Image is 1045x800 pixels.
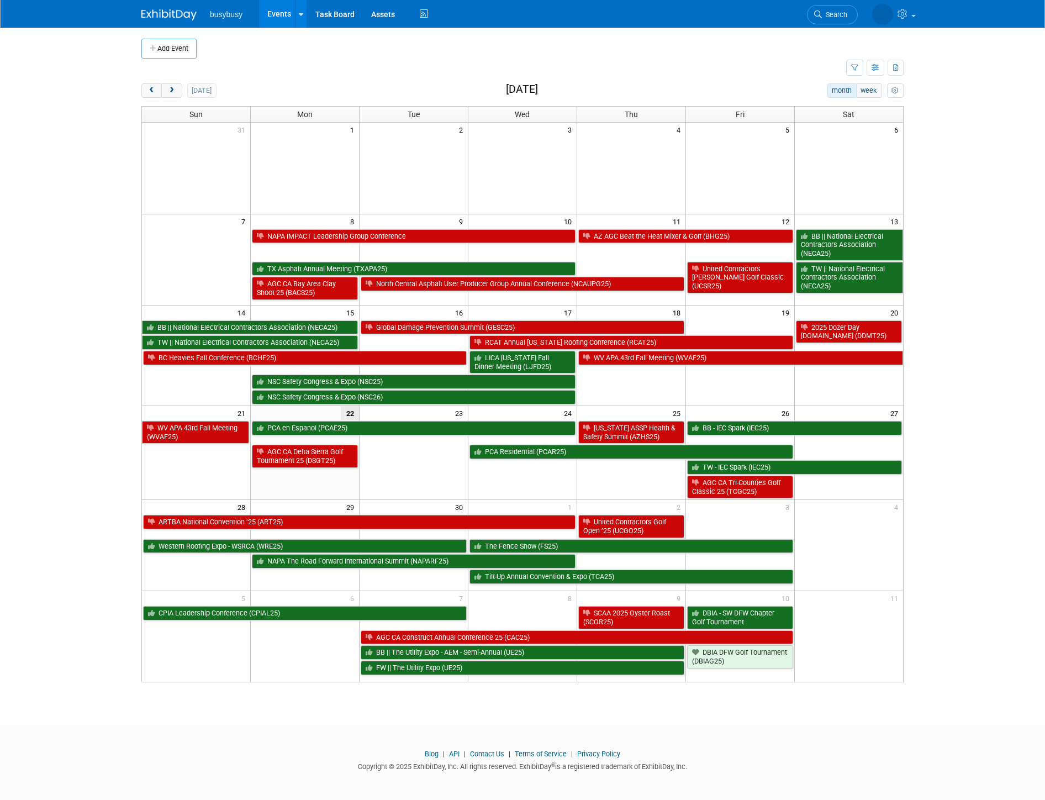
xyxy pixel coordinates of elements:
[440,750,447,758] span: |
[470,750,504,758] a: Contact Us
[736,110,745,119] span: Fri
[687,645,793,668] a: DBIA DFW Golf Tournament (DBIAG25)
[143,606,467,620] a: CPIA Leadership Conference (CPIAL25)
[780,591,794,605] span: 10
[889,306,903,319] span: 20
[349,591,359,605] span: 6
[568,750,576,758] span: |
[563,306,577,319] span: 17
[889,406,903,420] span: 27
[454,406,468,420] span: 23
[361,645,684,660] a: BB || The Utility Expo - AEM - Semi-Annual (UE25)
[551,762,555,768] sup: ®
[210,10,242,19] span: busybusy
[675,591,685,605] span: 9
[578,351,903,365] a: WV APA 43rd Fall Meeting (WVAF25)
[143,351,467,365] a: BC Heavies Fall Conference (BCHF25)
[578,229,793,244] a: AZ AGC Beat the Heat Mixer & Golf (BHG25)
[142,335,358,350] a: TW || National Electrical Contractors Association (NECA25)
[796,320,902,343] a: 2025 Dozer Day [DOMAIN_NAME] (DDMT25)
[578,421,684,444] a: [US_STATE] ASSP Health & Safety Summit (AZHS25)
[780,406,794,420] span: 26
[784,123,794,136] span: 5
[361,277,684,291] a: North Central Asphalt User Producer Group Annual Conference (NCAUPG25)
[458,214,468,228] span: 9
[780,306,794,319] span: 19
[687,476,793,498] a: AGC CA Tri-Counties Golf Classic 25 (TCGC25)
[142,421,249,444] a: WV APA 43rd Fall Meeting (WVAF25)
[341,406,359,420] span: 22
[361,661,684,675] a: FW || The Utility Expo (UE25)
[506,83,538,96] h2: [DATE]
[515,750,567,758] a: Terms of Service
[469,570,793,584] a: Tilt-Up Annual Convention & Expo (TCA25)
[784,500,794,514] span: 3
[141,39,197,59] button: Add Event
[515,110,530,119] span: Wed
[141,9,197,20] img: ExhibitDay
[469,539,793,554] a: The Fence Show (FS25)
[236,306,250,319] span: 14
[577,750,620,758] a: Privacy Policy
[240,591,250,605] span: 5
[675,123,685,136] span: 4
[687,460,902,475] a: TW - IEC Spark (IEC25)
[252,229,576,244] a: NAPA IMPACT Leadership Group Conference
[425,750,439,758] a: Blog
[893,500,903,514] span: 4
[567,500,577,514] span: 1
[672,306,685,319] span: 18
[361,630,793,645] a: AGC CA Construct Annual Conference 25 (CAC25)
[458,591,468,605] span: 7
[687,421,902,435] a: BB - IEC Spark (IEC25)
[672,406,685,420] span: 25
[240,214,250,228] span: 7
[675,500,685,514] span: 2
[236,500,250,514] span: 28
[856,83,882,98] button: week
[236,123,250,136] span: 31
[796,262,903,293] a: TW || National Electrical Contractors Association (NECA25)
[349,123,359,136] span: 1
[408,110,420,119] span: Tue
[567,591,577,605] span: 8
[807,5,858,24] a: Search
[345,306,359,319] span: 15
[872,4,893,25] img: Braden Gillespie
[349,214,359,228] span: 8
[578,606,684,629] a: SCAA 2025 Oyster Roast (SCOR25)
[458,123,468,136] span: 2
[469,445,793,459] a: PCA Residential (PCAR25)
[567,123,577,136] span: 3
[672,214,685,228] span: 11
[469,335,793,350] a: RCAT Annual [US_STATE] Roofing Conference (RCAT25)
[252,554,576,569] a: NAPA The Road Forward International Summit (NAPARF25)
[141,83,162,98] button: prev
[297,110,313,119] span: Mon
[236,406,250,420] span: 21
[143,515,576,529] a: ARTBA National Convention ’25 (ART25)
[625,110,638,119] span: Thu
[822,10,847,19] span: Search
[796,229,903,261] a: BB || National Electrical Contractors Association (NECA25)
[887,83,904,98] button: myCustomButton
[891,87,899,94] i: Personalize Calendar
[889,591,903,605] span: 11
[252,390,576,404] a: NSC Safety Congress & Expo (NSC26)
[143,539,467,554] a: Western Roofing Expo - WSRCA (WRE25)
[578,515,684,538] a: United Contractors Golf Open ’25 (UCGO25)
[687,606,793,629] a: DBIA - SW DFW Chapter Golf Tournament
[780,214,794,228] span: 12
[187,83,217,98] button: [DATE]
[252,445,358,467] a: AGC CA Delta Sierra Golf Tournament 25 (DSGT25)
[843,110,854,119] span: Sat
[161,83,182,98] button: next
[252,421,576,435] a: PCA en Espanol (PCAE25)
[252,262,576,276] a: TX Asphalt Annual Meeting (TXAPA25)
[252,277,358,299] a: AGC CA Bay Area Clay Shoot 25 (BACS25)
[454,500,468,514] span: 30
[563,214,577,228] span: 10
[687,262,793,293] a: United Contractors [PERSON_NAME] Golf Classic (UCSR25)
[454,306,468,319] span: 16
[361,320,684,335] a: Global Damage Prevention Summit (GESC25)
